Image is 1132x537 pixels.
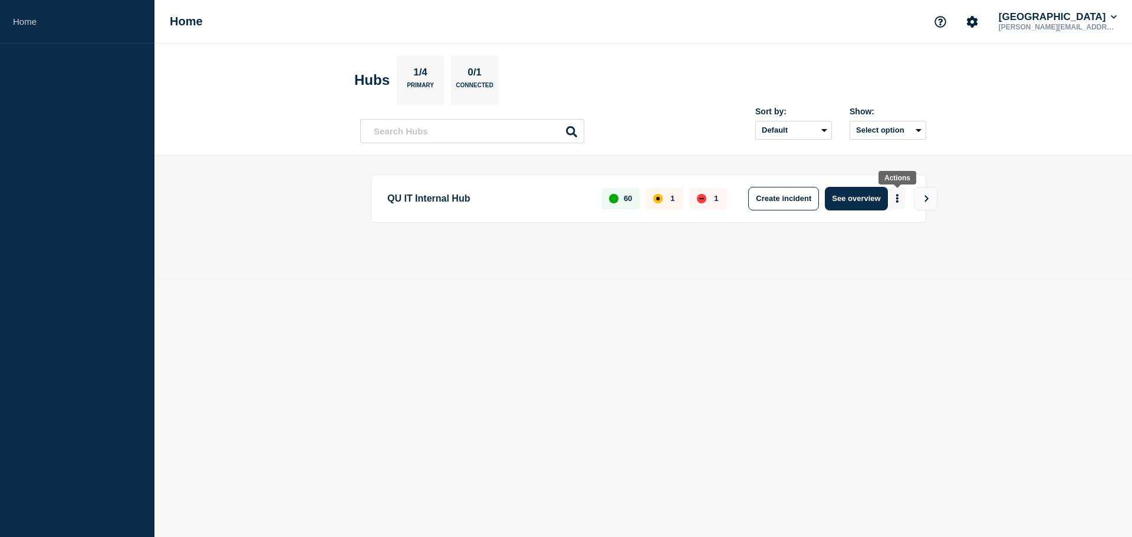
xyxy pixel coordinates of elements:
[890,187,905,209] button: More actions
[697,194,706,203] div: down
[170,15,203,28] h1: Home
[825,187,887,210] button: See overview
[755,121,832,140] select: Sort by
[354,72,390,88] h2: Hubs
[360,119,584,143] input: Search Hubs
[755,107,832,116] div: Sort by:
[914,187,937,210] button: View
[960,9,985,34] button: Account settings
[714,194,718,203] p: 1
[850,121,926,140] button: Select option
[387,187,588,210] p: QU IT Internal Hub
[850,107,926,116] div: Show:
[609,194,618,203] div: up
[996,11,1119,23] button: [GEOGRAPHIC_DATA]
[463,67,486,82] p: 0/1
[407,82,434,94] p: Primary
[653,194,663,203] div: affected
[456,82,493,94] p: Connected
[996,23,1119,31] p: [PERSON_NAME][EMAIL_ADDRESS][PERSON_NAME][DOMAIN_NAME]
[409,67,432,82] p: 1/4
[884,174,910,182] div: Actions
[670,194,674,203] p: 1
[928,9,953,34] button: Support
[748,187,819,210] button: Create incident
[624,194,632,203] p: 60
